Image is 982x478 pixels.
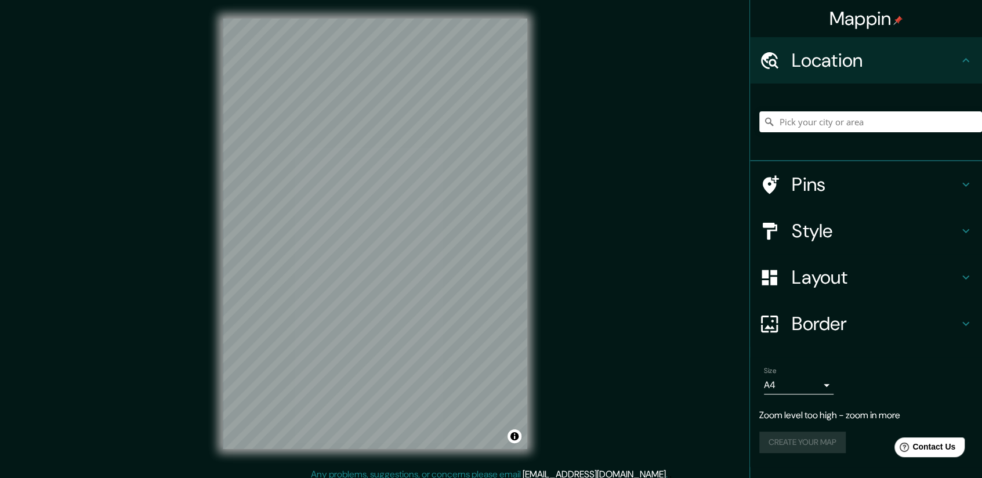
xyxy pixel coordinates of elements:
h4: Location [792,49,959,72]
h4: Style [792,219,959,242]
label: Size [764,366,776,376]
div: Layout [750,254,982,300]
button: Toggle attribution [508,429,521,443]
iframe: Help widget launcher [879,433,969,465]
h4: Mappin [829,7,903,30]
h4: Pins [792,173,959,196]
p: Zoom level too high - zoom in more [759,408,973,422]
canvas: Map [223,19,527,449]
h4: Border [792,312,959,335]
h4: Layout [792,266,959,289]
div: Pins [750,161,982,208]
div: Location [750,37,982,84]
img: pin-icon.png [893,16,903,25]
div: A4 [764,376,834,394]
div: Border [750,300,982,347]
input: Pick your city or area [759,111,982,132]
div: Style [750,208,982,254]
